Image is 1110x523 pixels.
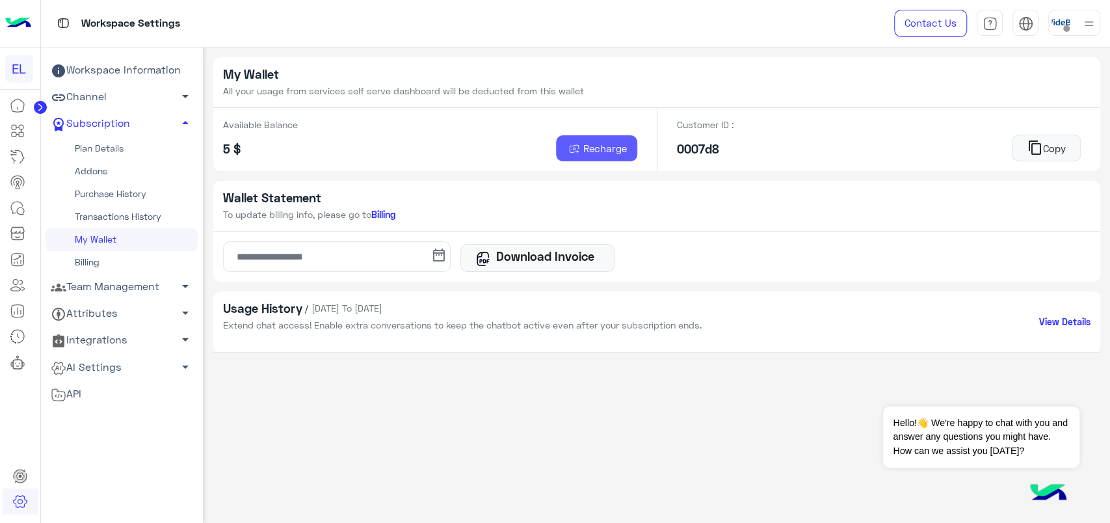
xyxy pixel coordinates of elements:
[46,183,198,206] a: Purchase History
[46,327,198,354] a: Integrations
[556,135,637,161] button: Recharge
[1027,140,1043,155] span: content_copy
[223,191,396,206] h5: Wallet Statement
[1039,315,1090,329] a: View Details
[5,55,33,83] div: EL
[46,206,198,228] a: Transactions History
[894,10,967,37] a: Contact Us
[566,144,583,155] img: recharge icon
[46,381,198,407] a: API
[431,247,447,263] span: date_range
[46,111,198,137] a: Subscription
[677,118,733,131] p: Customer ID :
[178,88,193,104] span: arrow_drop_down
[46,274,198,301] a: Team Management
[223,209,371,220] span: To update billing info, please go to
[46,84,198,111] a: Channel
[977,10,1003,37] a: tab
[178,278,193,294] span: arrow_drop_down
[1025,471,1071,516] img: hulul-logo.png
[46,301,198,327] a: Attributes
[55,15,72,31] img: tab
[46,251,198,274] a: Billing
[983,16,998,31] img: tab
[178,332,193,347] span: arrow_drop_down
[475,251,491,267] img: pdf-icon.svg
[5,10,31,37] img: Logo
[371,209,396,220] a: Billing
[223,85,584,96] span: All your usage from services self serve dashboard will be deducted from this wallet
[1012,135,1081,161] button: content_copyCopy
[178,115,193,131] span: arrow_drop_up
[46,57,198,84] a: Workspace Information
[304,301,309,318] span: /
[223,142,298,157] h5: 5 $
[178,305,193,321] span: arrow_drop_down
[223,301,302,316] h5: Usage History
[583,142,627,154] span: Recharge
[46,228,198,251] a: My Wallet
[1051,13,1070,31] img: userImage
[1018,16,1033,31] img: tab
[178,359,193,375] span: arrow_drop_down
[81,15,180,33] p: Workspace Settings
[46,137,198,160] a: Plan Details
[460,244,614,272] button: Download Invoice
[223,67,584,82] h5: My Wallet
[491,249,599,263] h5: Download Invoice
[311,301,382,318] span: [DATE] To [DATE]
[223,118,298,131] p: Available Balance
[46,354,198,381] a: AI Settings
[46,160,198,183] a: Addons
[677,142,733,157] h5: 0007d8
[223,318,702,332] p: Extend chat access! Enable extra conversations to keep the chatbot active even after your subscri...
[1081,16,1097,32] img: profile
[883,407,1079,468] span: Hello!👋 We're happy to chat with you and answer any questions you might have. How can we assist y...
[51,386,81,403] span: API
